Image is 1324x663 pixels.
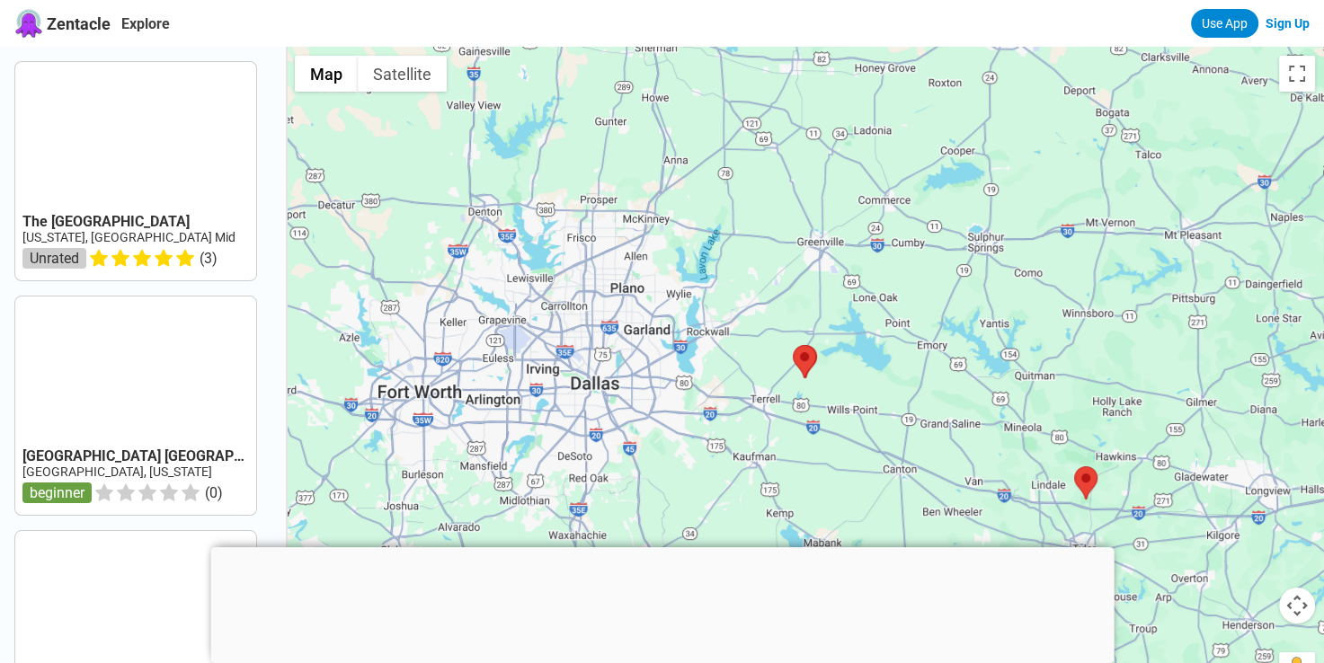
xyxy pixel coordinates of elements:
[1191,9,1258,38] a: Use App
[210,547,1114,659] iframe: Advertisement
[121,15,170,32] a: Explore
[1279,588,1315,623] button: Map camera controls
[22,230,235,244] a: [US_STATE], [GEOGRAPHIC_DATA] Mid
[14,9,111,38] a: Zentacle logoZentacle
[47,14,111,33] span: Zentacle
[295,56,358,92] button: Show street map
[358,56,447,92] button: Show satellite imagery
[14,9,43,38] img: Zentacle logo
[1279,56,1315,92] button: Toggle fullscreen view
[1266,16,1310,31] a: Sign Up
